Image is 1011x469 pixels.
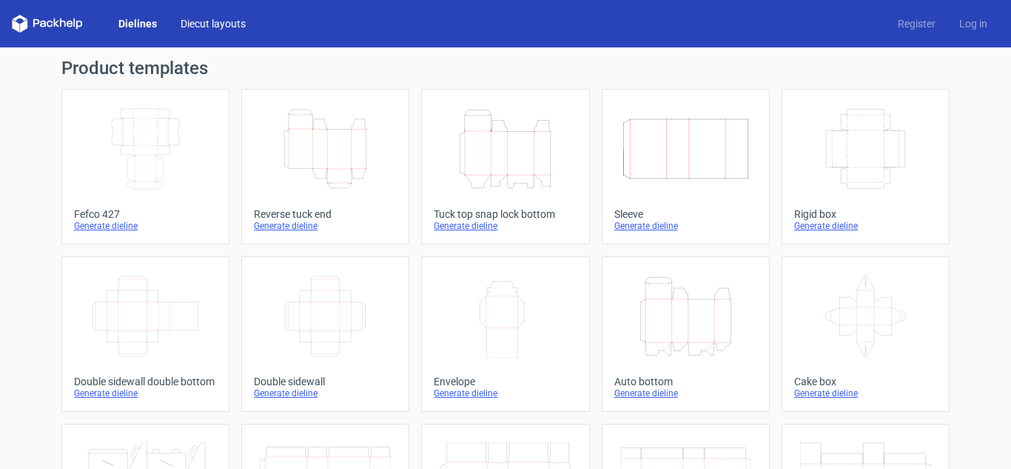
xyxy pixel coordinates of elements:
div: Generate dieline [614,220,757,232]
div: Tuck top snap lock bottom [434,208,577,220]
a: SleeveGenerate dieline [602,89,770,245]
div: Generate dieline [434,387,577,399]
div: Generate dieline [434,220,577,232]
a: Diecut layouts [169,16,258,31]
h1: Product templates [61,59,950,77]
a: EnvelopeGenerate dieline [421,256,589,412]
div: Fefco 427 [74,208,217,220]
a: Dielines [107,16,169,31]
a: Tuck top snap lock bottomGenerate dieline [421,89,589,245]
a: Double sidewallGenerate dieline [241,256,409,412]
a: Double sidewall double bottomGenerate dieline [61,256,229,412]
div: Auto bottom [614,376,757,387]
a: Log in [947,16,999,31]
a: Rigid boxGenerate dieline [782,89,950,245]
div: Generate dieline [254,387,397,399]
div: Double sidewall double bottom [74,376,217,387]
div: Sleeve [614,208,757,220]
a: Cake boxGenerate dieline [782,256,950,412]
div: Generate dieline [794,220,937,232]
div: Generate dieline [74,387,217,399]
a: Reverse tuck endGenerate dieline [241,89,409,245]
div: Cake box [794,376,937,387]
div: Envelope [434,376,577,387]
div: Generate dieline [254,220,397,232]
div: Generate dieline [794,387,937,399]
a: Fefco 427Generate dieline [61,89,229,245]
a: Register [886,16,947,31]
div: Reverse tuck end [254,208,397,220]
div: Generate dieline [614,387,757,399]
a: Auto bottomGenerate dieline [602,256,770,412]
div: Generate dieline [74,220,217,232]
div: Rigid box [794,208,937,220]
div: Double sidewall [254,376,397,387]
